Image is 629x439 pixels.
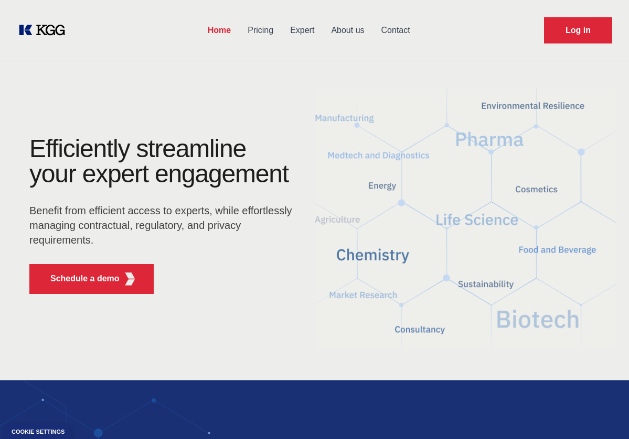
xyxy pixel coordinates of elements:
div: Chat-Widget [577,389,629,439]
img: KGG Fifth Element RED [123,272,136,286]
a: About us [323,17,372,44]
iframe: Chat Widget [577,389,629,439]
a: Home [199,17,239,44]
h1: Efficiently streamline your expert engagement [29,136,298,186]
p: Benefit from efficient access to experts, while effortlessly managing contractual, regulatory, an... [29,203,298,247]
a: Request Demo [544,17,612,43]
a: KOL Knowledge Platform: Talk to Key External Experts (KEE) [17,22,73,39]
img: KGG Fifth Element RED [315,68,617,370]
p: Schedule a demo [50,272,120,285]
div: Cookie settings [12,429,65,435]
a: Contact [373,17,419,44]
a: Pricing [239,17,282,44]
a: Expert [282,17,323,44]
button: Schedule a demoKGG Fifth Element RED [29,264,154,294]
